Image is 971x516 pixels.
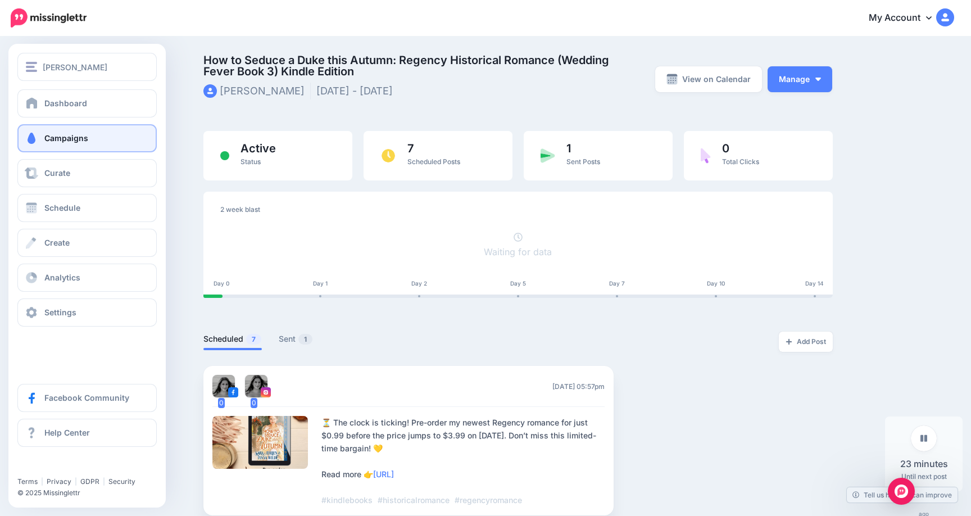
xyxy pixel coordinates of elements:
span: 23 minutes [900,457,948,471]
a: Security [108,477,135,486]
img: 460637207_530472572832180_4152874456120998966_n-bsa149904.jpg [245,375,267,397]
span: #kindlebooks [321,495,373,505]
a: Analytics [17,264,157,292]
div: Until next post [885,417,963,491]
span: 1 [298,334,312,345]
img: clock.png [380,148,396,164]
a: Help Center [17,419,157,447]
li: © 2025 Missinglettr [17,487,165,499]
div: Day 14 [798,280,832,287]
span: #historicalromance [378,495,450,505]
a: Schedule [17,194,157,222]
a: Add Post [779,332,833,352]
img: menu.png [26,62,37,72]
a: Create [17,229,157,257]
a: Dashboard [17,89,157,117]
span: [PERSON_NAME] [43,61,107,74]
iframe: Twitter Follow Button [17,461,105,472]
img: plus-grey-dark.png [786,338,792,345]
span: How to Seduce a Duke this Autumn: Regency Historical Romance (Wedding Fever Book 3) Kindle Edition [203,55,618,77]
a: Curate [17,159,157,187]
img: arrow-down-white.png [815,78,821,81]
a: My Account [857,4,954,32]
span: 1 [566,143,600,154]
span: [DATE] 05:57pm [552,381,605,392]
a: Facebook Community [17,384,157,412]
li: [DATE] - [DATE] [316,83,398,99]
div: ⏳ The clock is ticking! Pre-order my newest Regency romance for just $0.99 before the price jumps... [321,416,605,506]
a: Waiting for data [484,232,552,257]
span: Total Clicks [722,157,759,166]
span: Create [44,238,70,247]
span: Settings [44,307,76,317]
li: [PERSON_NAME] [203,83,311,99]
span: Sent Posts [566,157,600,166]
a: Terms [17,477,38,486]
div: 2 week blast [220,203,816,216]
span: Active [241,143,276,154]
div: Day 7 [600,280,634,287]
button: [PERSON_NAME] [17,53,157,81]
span: | [103,477,105,486]
div: Open Intercom Messenger [888,478,915,505]
div: Day 10 [699,280,733,287]
span: 0 [722,143,759,154]
span: | [75,477,77,486]
div: Day 0 [205,280,238,287]
span: #regencyromance [455,495,522,505]
span: Help Center [44,428,90,437]
a: Tell us how we can improve [847,487,958,503]
img: instagram-square.png [261,387,271,397]
span: Analytics [44,273,80,282]
span: | [41,477,43,486]
span: Curate [44,168,70,178]
div: Day 1 [303,280,337,287]
img: Missinglettr [11,8,87,28]
span: Status [241,157,261,166]
a: Sent1 [279,332,313,346]
div: Day 5 [501,280,535,287]
a: Settings [17,298,157,327]
span: 7 [246,334,261,345]
div: Day 2 [402,280,436,287]
span: 0 [218,398,225,408]
span: 7 [407,143,460,154]
a: Scheduled7 [203,332,262,346]
span: Dashboard [44,98,87,108]
img: paper-plane-green.png [541,148,555,163]
img: facebook-square.png [228,387,238,397]
button: Manage [768,66,832,92]
a: GDPR [80,477,99,486]
span: Facebook Community [44,393,129,402]
span: Scheduled Posts [407,157,460,166]
a: Privacy [47,477,71,486]
a: View on Calendar [655,66,762,92]
a: Campaigns [17,124,157,152]
a: [URL] [373,469,394,479]
img: pointer-purple.png [701,148,711,164]
span: Schedule [44,203,80,212]
img: calendar-grey-darker.png [666,74,678,85]
span: Campaigns [44,133,88,143]
img: 459796831_122100157700531277_8624812783453845795_n-bsa149905.jpg [212,375,235,397]
span: 0 [251,398,257,408]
